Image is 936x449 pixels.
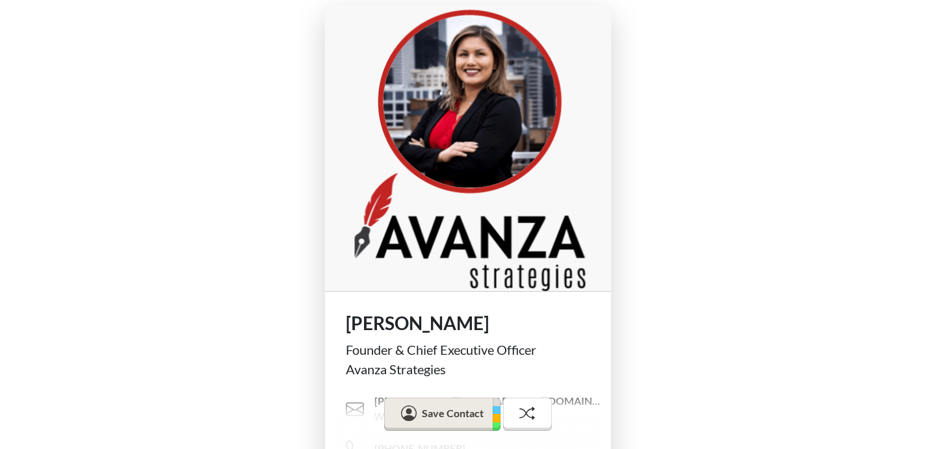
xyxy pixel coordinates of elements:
[346,313,590,335] h1: [PERSON_NAME]
[384,397,500,431] button: Save Contact
[325,5,611,291] img: profile picture
[422,407,484,419] span: Save Contact
[346,340,590,359] div: Founder & Chief Executive Officer
[346,359,590,379] div: Avanza Strategies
